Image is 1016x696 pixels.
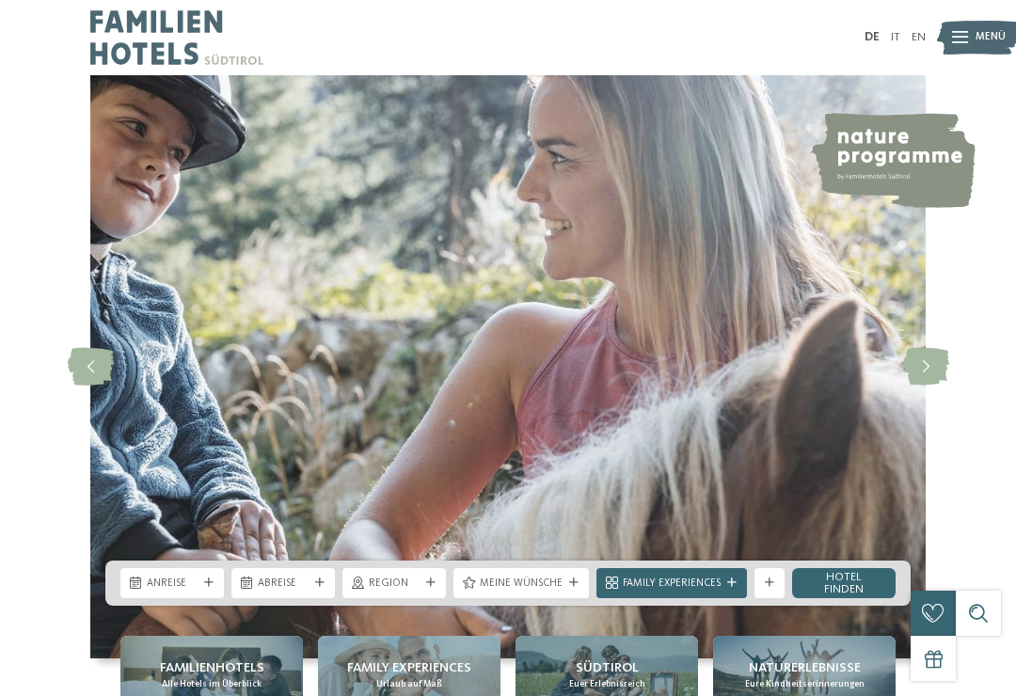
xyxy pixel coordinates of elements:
[865,31,880,43] a: DE
[749,658,861,677] span: Naturerlebnisse
[369,577,420,592] span: Region
[160,658,264,677] span: Familienhotels
[891,31,900,43] a: IT
[792,568,896,598] a: Hotel finden
[258,577,309,592] span: Abreise
[569,678,645,690] span: Euer Erlebnisreich
[623,577,721,592] span: Family Experiences
[147,577,198,592] span: Anreise
[576,658,639,677] span: Südtirol
[745,678,865,690] span: Eure Kindheitserinnerungen
[162,678,262,690] span: Alle Hotels im Überblick
[976,30,1006,45] span: Menü
[347,658,471,677] span: Family Experiences
[480,577,563,592] span: Meine Wünsche
[376,678,442,690] span: Urlaub auf Maß
[90,75,926,658] img: Familienhotels Südtirol: The happy family places
[810,113,976,208] img: nature programme by Familienhotels Südtirol
[912,31,926,43] a: EN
